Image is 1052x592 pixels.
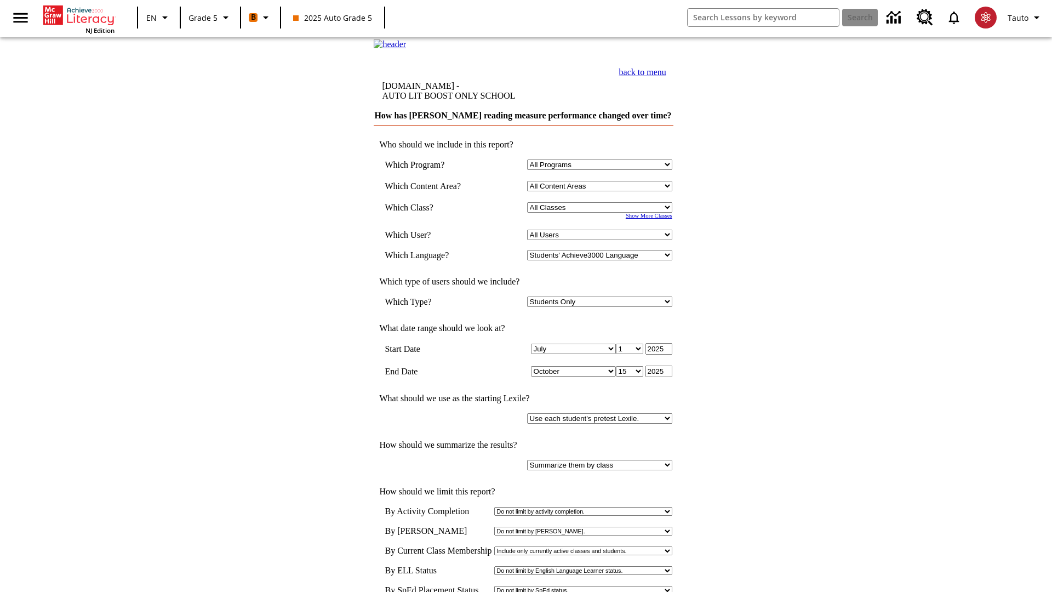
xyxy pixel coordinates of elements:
a: Show More Classes [626,213,672,219]
td: How should we summarize the results? [374,440,672,450]
td: Which Type? [385,297,481,307]
a: How has [PERSON_NAME] reading measure performance changed over time? [374,111,671,120]
td: [DOMAIN_NAME] - [382,81,557,101]
nobr: Which Content Area? [385,181,461,191]
td: Which Class? [385,202,481,213]
a: back to menu [619,67,666,77]
span: B [251,10,256,24]
a: Resource Center, Will open in new tab [910,3,940,32]
td: By ELL Status [385,566,491,576]
td: What date range should we look at? [374,323,672,333]
button: Grade: Grade 5, Select a grade [184,8,237,27]
button: Select a new avatar [968,3,1003,32]
td: Which type of users should we include? [374,277,672,287]
td: What should we use as the starting Lexile? [374,394,672,403]
button: Profile/Settings [1003,8,1048,27]
td: Which User? [385,230,481,240]
td: By Activity Completion [385,506,491,516]
td: Start Date [385,343,481,355]
span: NJ Edition [85,26,115,35]
a: Data Center [880,3,910,33]
button: Boost Class color is orange. Change class color [244,8,277,27]
td: End Date [385,366,481,377]
td: Who should we include in this report? [374,140,672,150]
span: EN [146,12,157,24]
span: Grade 5 [188,12,218,24]
td: Which Language? [385,250,481,260]
td: By Current Class Membership [385,546,491,556]
td: Which Program? [385,160,481,170]
span: 2025 Auto Grade 5 [293,12,372,24]
img: header [374,39,406,49]
td: By [PERSON_NAME] [385,526,491,536]
a: Notifications [940,3,968,32]
img: avatar image [975,7,997,29]
nobr: AUTO LIT BOOST ONLY SCHOOL [382,91,515,100]
input: search field [688,9,839,26]
button: Language: EN, Select a language [141,8,176,27]
button: Open side menu [4,2,37,34]
td: How should we limit this report? [374,487,672,497]
span: Tauto [1008,12,1028,24]
div: Home [43,3,115,35]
